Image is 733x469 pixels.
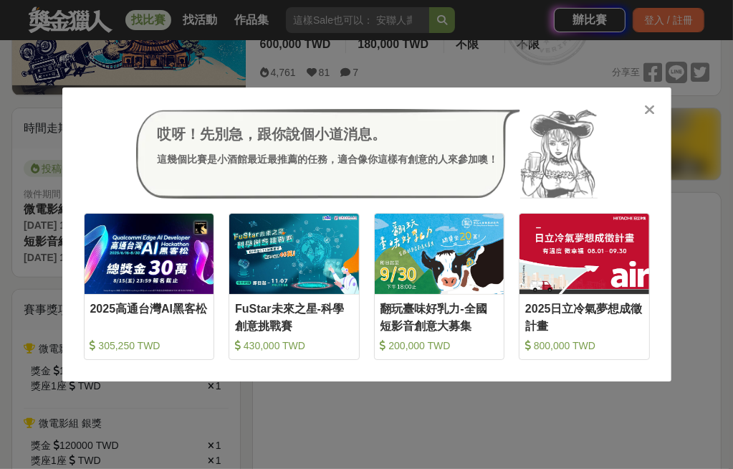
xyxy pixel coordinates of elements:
[235,300,353,333] div: FuStar未來之星-科學創意挑戰賽
[235,338,353,353] div: 430,000 TWD
[158,123,499,145] div: 哎呀！先別急，跟你說個小道消息。
[519,214,649,293] img: Cover Image
[158,152,499,167] div: 這幾個比賽是小酒館最近最推薦的任務，適合像你這樣有創意的人來參加噢！
[380,338,499,353] div: 200,000 TWD
[85,214,214,293] img: Cover Image
[90,338,209,353] div: 305,250 TWD
[90,300,209,333] div: 2025高通台灣AI黑客松
[375,214,504,293] img: Cover Image
[520,109,598,199] img: Avatar
[380,300,499,333] div: 翻玩臺味好乳力-全國短影音創意大募集
[525,338,643,353] div: 800,000 TWD
[229,213,360,360] a: Cover ImageFuStar未來之星-科學創意挑戰賽 430,000 TWD
[84,213,215,360] a: Cover Image2025高通台灣AI黑客松 305,250 TWD
[374,213,505,360] a: Cover Image翻玩臺味好乳力-全國短影音創意大募集 200,000 TWD
[525,300,643,333] div: 2025日立冷氣夢想成徵計畫
[229,214,359,293] img: Cover Image
[519,213,650,360] a: Cover Image2025日立冷氣夢想成徵計畫 800,000 TWD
